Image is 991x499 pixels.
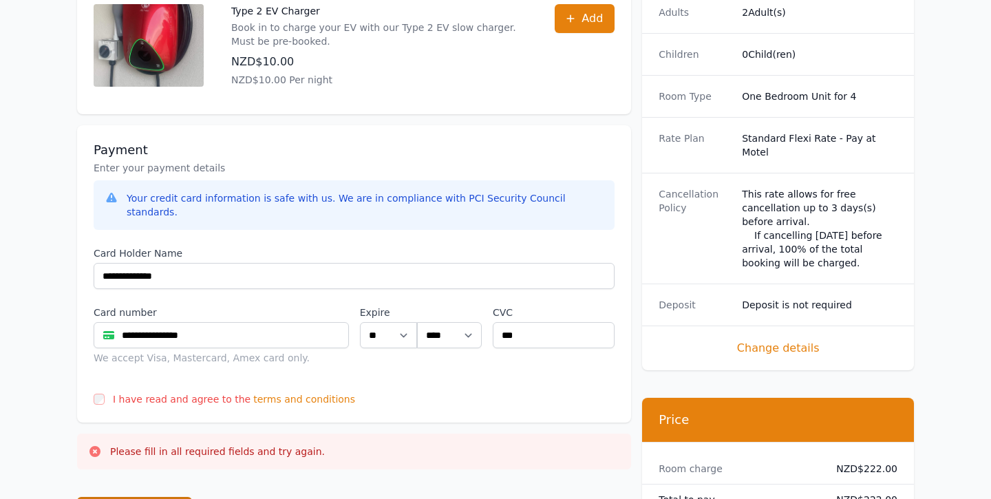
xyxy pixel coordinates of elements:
[94,142,615,158] h3: Payment
[360,306,417,319] label: Expire
[113,394,251,405] label: I have read and agree to the
[742,89,897,103] dd: One Bedroom Unit for 4
[659,462,814,476] dt: Room charge
[94,4,204,87] img: Type 2 EV Charger
[659,89,731,103] dt: Room Type
[94,246,615,260] label: Card Holder Name
[742,47,897,61] dd: 0 Child(ren)
[555,4,615,33] button: Add
[825,462,897,476] dd: NZD$222.00
[582,10,603,27] span: Add
[94,351,349,365] div: We accept Visa, Mastercard, Amex card only.
[253,392,355,406] span: terms and conditions
[493,306,615,319] label: CVC
[231,73,527,87] p: NZD$10.00 Per night
[94,161,615,175] p: Enter your payment details
[127,191,604,219] div: Your credit card information is safe with us. We are in compliance with PCI Security Council stan...
[659,187,731,270] dt: Cancellation Policy
[742,6,897,19] dd: 2 Adult(s)
[659,47,731,61] dt: Children
[742,298,897,312] dd: Deposit is not required
[659,412,897,428] h3: Price
[659,298,731,312] dt: Deposit
[659,131,731,159] dt: Rate Plan
[231,54,527,70] p: NZD$10.00
[659,6,731,19] dt: Adults
[417,306,482,319] label: .
[94,306,349,319] label: Card number
[110,445,325,458] p: Please fill in all required fields and try again.
[231,21,527,48] p: Book in to charge your EV with our Type 2 EV slow charger. Must be pre-booked.
[231,4,527,18] p: Type 2 EV Charger
[742,131,897,159] dd: Standard Flexi Rate - Pay at Motel
[659,340,897,357] span: Change details
[742,187,897,270] div: This rate allows for free cancellation up to 3 days(s) before arrival. If cancelling [DATE] befor...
